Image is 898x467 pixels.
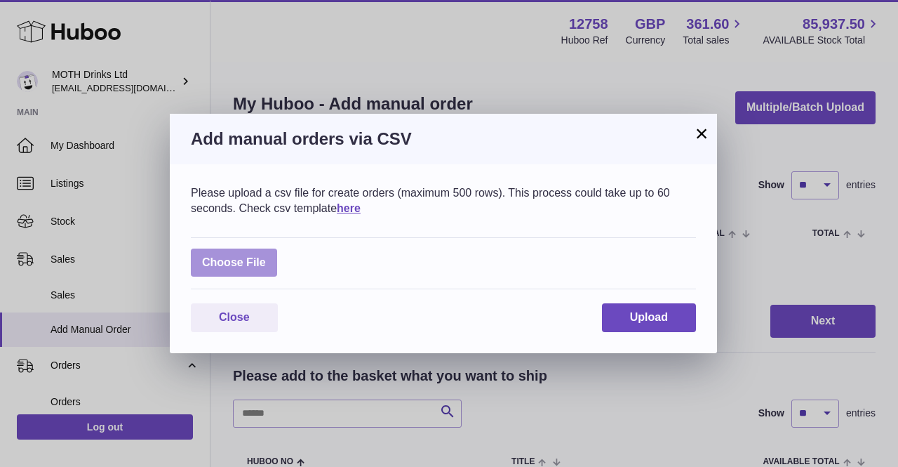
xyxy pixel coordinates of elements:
[693,125,710,142] button: ×
[191,303,278,332] button: Close
[337,202,361,214] a: here
[602,303,696,332] button: Upload
[191,128,696,150] h3: Add manual orders via CSV
[191,185,696,216] div: Please upload a csv file for create orders (maximum 500 rows). This process could take up to 60 s...
[191,249,277,277] span: Choose File
[219,311,250,323] span: Close
[630,311,668,323] span: Upload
